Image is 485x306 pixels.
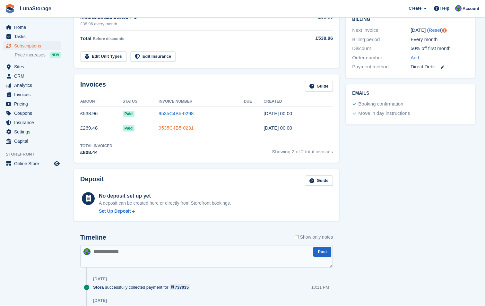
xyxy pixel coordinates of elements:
img: stora-icon-8386f47178a22dfd0bd8f6a31ec36ba5ce8667c1dd55bd0f319d3a0aa187defe.svg [5,4,15,13]
a: menu [3,159,61,168]
span: Before discounts [93,37,124,41]
div: Move in day instructions [358,110,410,117]
a: menu [3,72,61,81]
a: menu [3,137,61,146]
th: Status [123,97,159,107]
span: Capital [14,137,53,146]
span: Invoices [14,90,53,99]
a: menu [3,41,61,50]
a: Guide [305,81,333,91]
a: 9535C4B5-0298 [159,111,194,116]
a: menu [3,109,61,118]
span: Account [463,5,479,12]
div: Tooltip anchor [442,28,447,33]
a: menu [3,118,61,127]
div: Discount [352,45,411,52]
div: Every month [411,36,469,43]
span: Create [409,5,421,12]
span: Paid [123,125,134,132]
img: Cathal Vaughan [83,248,91,255]
span: Help [440,5,449,12]
div: Billing period [352,36,411,43]
a: Edit Insurance [130,51,176,62]
span: Coupons [14,109,53,118]
a: 9535C4B5-0231 [159,125,194,131]
p: A deposit can be created here or directly from Storefront bookings. [99,200,231,207]
div: 10:11 PM [311,284,329,290]
a: menu [3,62,61,71]
a: Edit Unit Types [80,51,126,62]
div: successfully collected payment for [93,284,194,290]
span: Tasks [14,32,53,41]
a: Add [411,54,419,62]
a: 737035 [170,284,191,290]
div: £38.96 every month [80,21,294,27]
div: 50% off first month [411,45,469,52]
div: [DATE] [93,276,107,282]
th: Invoice Number [159,97,244,107]
span: Paid [123,111,134,117]
label: Show only notes [295,234,333,241]
input: Show only notes [295,234,299,241]
h2: Invoices [80,81,106,91]
h2: Emails [352,91,469,96]
td: £38.96 [294,10,333,31]
time: 2025-07-24 23:00:25 UTC [264,125,292,131]
a: LunaStorage [17,3,54,14]
div: Set Up Deposit [99,208,131,215]
a: menu [3,81,61,90]
span: Sites [14,62,53,71]
div: £538.96 [294,35,333,42]
div: £808.44 [80,149,112,156]
a: menu [3,23,61,32]
span: Storefront [6,151,64,157]
span: Price increases [15,52,46,58]
div: Next invoice [352,27,411,34]
span: Stora [93,284,104,290]
div: Order number [352,54,411,62]
span: Pricing [14,99,53,108]
div: Direct Debit [411,63,469,71]
a: Price increases NEW [15,51,61,58]
span: Home [14,23,53,32]
a: Reset [429,27,441,33]
span: Analytics [14,81,53,90]
span: Online Store [14,159,53,168]
button: Post [313,247,331,257]
span: Subscriptions [14,41,53,50]
a: menu [3,127,61,136]
a: menu [3,32,61,41]
img: Cathal Vaughan [455,5,462,12]
div: Payment method [352,63,411,71]
span: Settings [14,127,53,136]
td: £269.48 [80,121,123,135]
a: Set Up Deposit [99,208,231,215]
th: Created [264,97,333,107]
div: Total Invoiced [80,143,112,149]
span: Showing 2 of 2 total invoices [272,143,333,156]
div: No deposit set up yet [99,192,231,200]
div: NEW [50,52,61,58]
a: menu [3,90,61,99]
div: [DATE] [93,298,107,303]
a: Preview store [53,160,61,167]
a: menu [3,99,61,108]
span: Total [80,36,91,41]
h2: Billing [352,16,469,22]
h2: Deposit [80,175,104,186]
h2: Timeline [80,234,106,241]
span: CRM [14,72,53,81]
a: Guide [305,175,333,186]
th: Amount [80,97,123,107]
div: Booking confirmation [358,100,403,108]
th: Due [244,97,264,107]
div: [DATE] ( ) [411,27,469,34]
td: £538.96 [80,106,123,121]
div: 737035 [175,284,189,290]
time: 2025-08-24 23:00:36 UTC [264,111,292,116]
span: Insurance [14,118,53,127]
